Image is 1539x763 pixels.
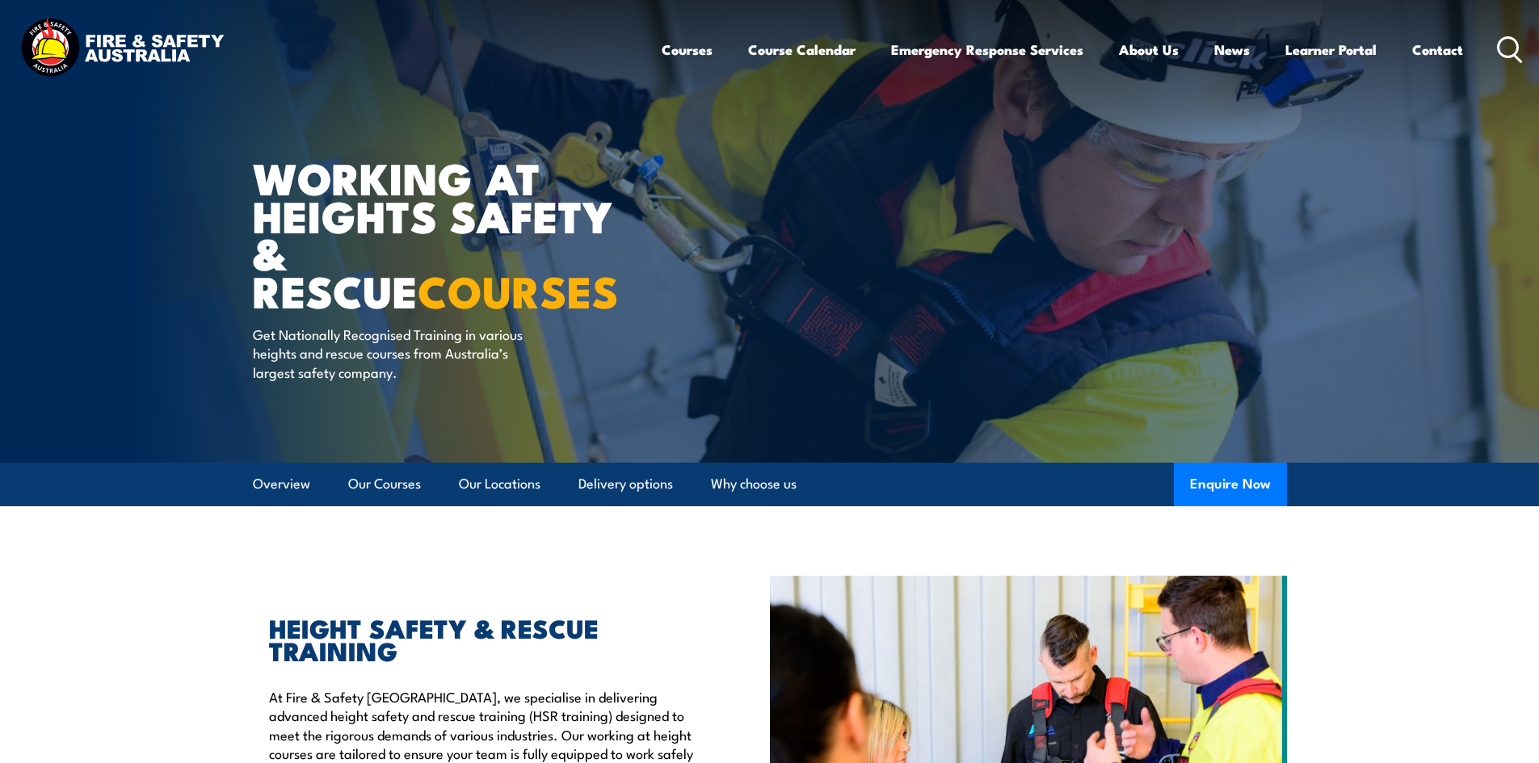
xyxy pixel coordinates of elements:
[662,28,713,71] a: Courses
[459,463,540,505] a: Our Locations
[1285,28,1377,71] a: Learner Portal
[348,463,421,505] a: Our Courses
[1412,28,1463,71] a: Contact
[711,463,797,505] a: Why choose us
[418,256,619,323] strong: COURSES
[269,616,696,661] h2: HEIGHT SAFETY & RESCUE TRAINING
[891,28,1083,71] a: Emergency Response Services
[253,325,548,381] p: Get Nationally Recognised Training in various heights and rescue courses from Australia’s largest...
[1119,28,1179,71] a: About Us
[578,463,673,505] a: Delivery options
[253,463,310,505] a: Overview
[748,28,856,71] a: Course Calendar
[1174,463,1287,506] button: Enquire Now
[253,158,652,309] h1: WORKING AT HEIGHTS SAFETY & RESCUE
[1214,28,1250,71] a: News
